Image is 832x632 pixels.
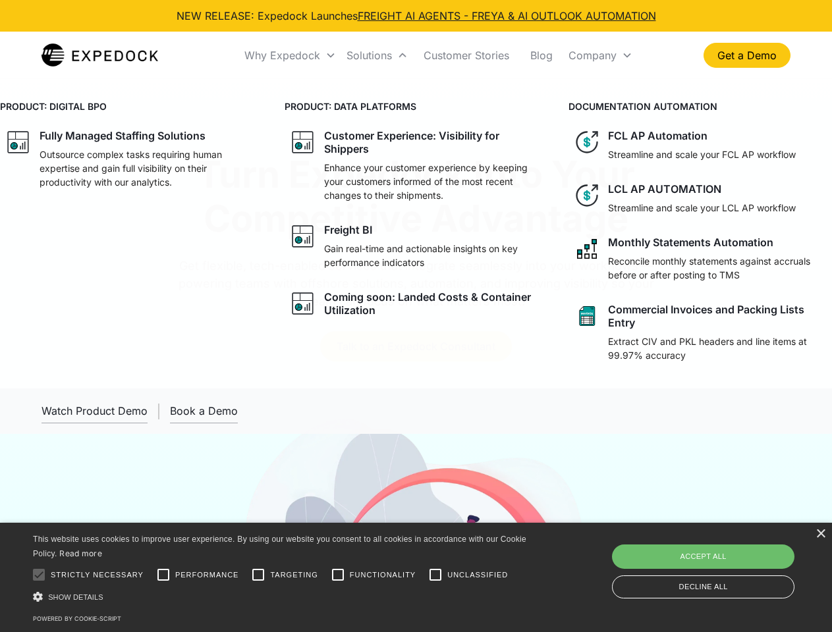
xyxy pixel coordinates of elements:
[341,33,413,78] div: Solutions
[613,490,832,632] iframe: Chat Widget
[42,42,158,68] a: home
[569,177,832,220] a: dollar iconLCL AP AUTOMATIONStreamline and scale your LCL AP workflow
[239,33,341,78] div: Why Expedock
[270,569,318,581] span: Targeting
[608,236,773,249] div: Monthly Statements Automation
[574,182,600,209] img: dollar icon
[324,161,543,202] p: Enhance your customer experience by keeping your customers informed of the most recent changes to...
[5,129,32,155] img: graph icon
[569,230,832,287] a: network like iconMonthly Statements AutomationReconcile monthly statements against accruals befor...
[42,404,148,417] div: Watch Product Demo
[520,33,563,78] a: Blog
[569,49,617,62] div: Company
[285,218,548,275] a: graph iconFreight BIGain real-time and actionable insights on key performance indicators
[324,290,543,317] div: Coming soon: Landed Costs & Container Utilization
[285,285,548,322] a: graph iconComing soon: Landed Costs & Container Utilization
[347,49,392,62] div: Solutions
[285,99,548,113] h4: PRODUCT: DATA PLATFORMS
[40,129,206,142] div: Fully Managed Staffing Solutions
[59,548,102,558] a: Read more
[175,569,239,581] span: Performance
[170,399,238,423] a: Book a Demo
[324,242,543,269] p: Gain real-time and actionable insights on key performance indicators
[574,129,600,155] img: dollar icon
[358,9,656,22] a: FREIGHT AI AGENTS - FREYA & AI OUTLOOK AUTOMATION
[290,290,316,317] img: graph icon
[413,33,520,78] a: Customer Stories
[704,43,790,68] a: Get a Demo
[33,590,531,604] div: Show details
[608,147,796,161] p: Streamline and scale your FCL AP workflow
[51,569,144,581] span: Strictly necessary
[608,303,827,329] div: Commercial Invoices and Packing Lists Entry
[170,404,238,417] div: Book a Demo
[563,33,638,78] div: Company
[285,124,548,207] a: graph iconCustomer Experience: Visibility for ShippersEnhance your customer experience by keeping...
[608,129,707,142] div: FCL AP Automation
[608,254,827,282] p: Reconcile monthly statements against accruals before or after posting to TMS
[290,129,316,155] img: graph icon
[33,535,526,559] span: This website uses cookies to improve user experience. By using our website you consent to all coo...
[574,236,600,262] img: network like icon
[608,182,721,196] div: LCL AP AUTOMATION
[48,593,103,601] span: Show details
[40,147,258,189] p: Outsource complex tasks requiring human expertise and gain full visibility on their productivity ...
[42,42,158,68] img: Expedock Logo
[33,615,121,622] a: Powered by cookie-script
[290,223,316,250] img: graph icon
[324,223,372,236] div: Freight BI
[42,399,148,423] a: open lightbox
[177,8,656,24] div: NEW RELEASE: Expedock Launches
[350,569,416,581] span: Functionality
[574,303,600,329] img: sheet icon
[569,124,832,167] a: dollar iconFCL AP AutomationStreamline and scale your FCL AP workflow
[569,298,832,367] a: sheet iconCommercial Invoices and Packing Lists EntryExtract CIV and PKL headers and line items a...
[569,99,832,113] h4: DOCUMENTATION AUTOMATION
[608,201,796,215] p: Streamline and scale your LCL AP workflow
[608,334,827,362] p: Extract CIV and PKL headers and line items at 99.97% accuracy
[447,569,508,581] span: Unclassified
[324,129,543,155] div: Customer Experience: Visibility for Shippers
[244,49,320,62] div: Why Expedock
